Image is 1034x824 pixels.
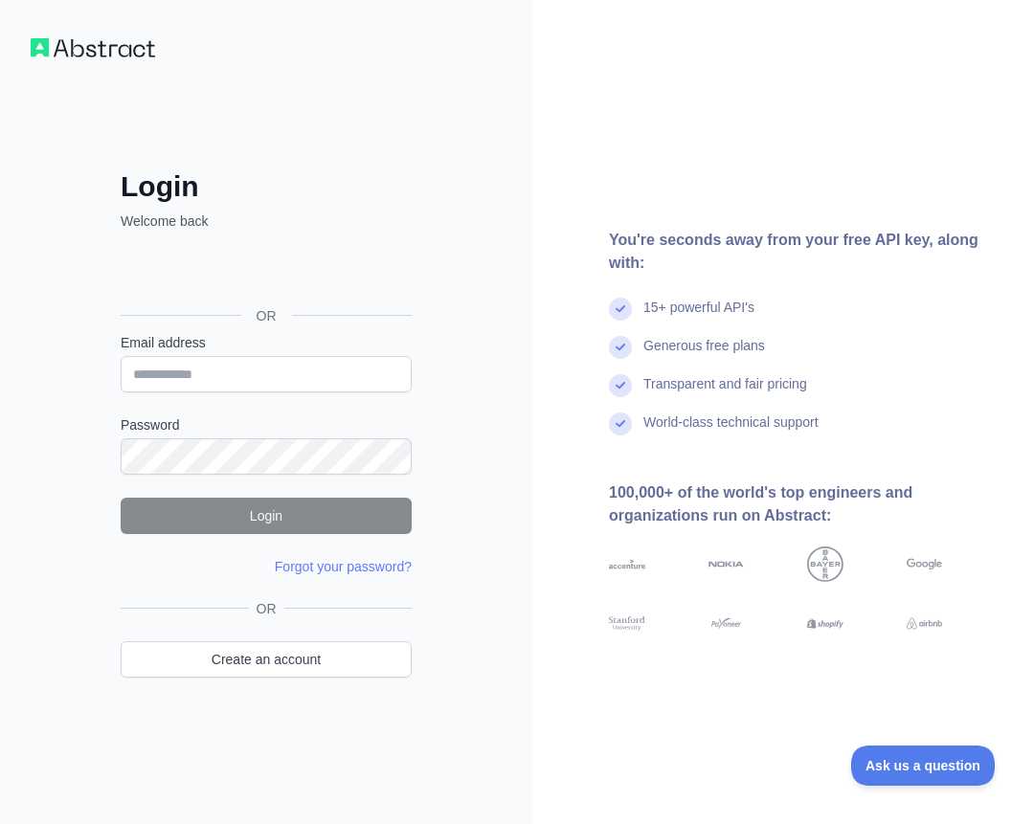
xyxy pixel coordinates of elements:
[643,298,754,336] div: 15+ powerful API's
[609,298,632,321] img: check mark
[609,412,632,435] img: check mark
[275,559,412,574] a: Forgot your password?
[643,412,819,451] div: World-class technical support
[121,169,412,204] h2: Login
[609,481,1003,527] div: 100,000+ of the world's top engineers and organizations run on Abstract:
[807,614,843,633] img: shopify
[121,333,412,352] label: Email address
[241,306,292,325] span: OR
[609,229,1003,275] div: You're seconds away from your free API key, along with:
[111,252,417,294] iframe: Sign in with Google Button
[851,746,996,786] iframe: Toggle Customer Support
[643,336,765,374] div: Generous free plans
[708,546,745,583] img: nokia
[807,546,843,583] img: bayer
[609,336,632,359] img: check mark
[907,614,943,633] img: airbnb
[609,374,632,397] img: check mark
[708,614,745,633] img: payoneer
[121,415,412,434] label: Password
[609,614,645,633] img: stanford university
[609,546,645,583] img: accenture
[643,374,807,412] div: Transparent and fair pricing
[907,546,943,583] img: google
[121,641,412,678] a: Create an account
[31,38,155,57] img: Workflow
[121,498,412,534] button: Login
[121,212,412,231] p: Welcome back
[249,599,284,618] span: OR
